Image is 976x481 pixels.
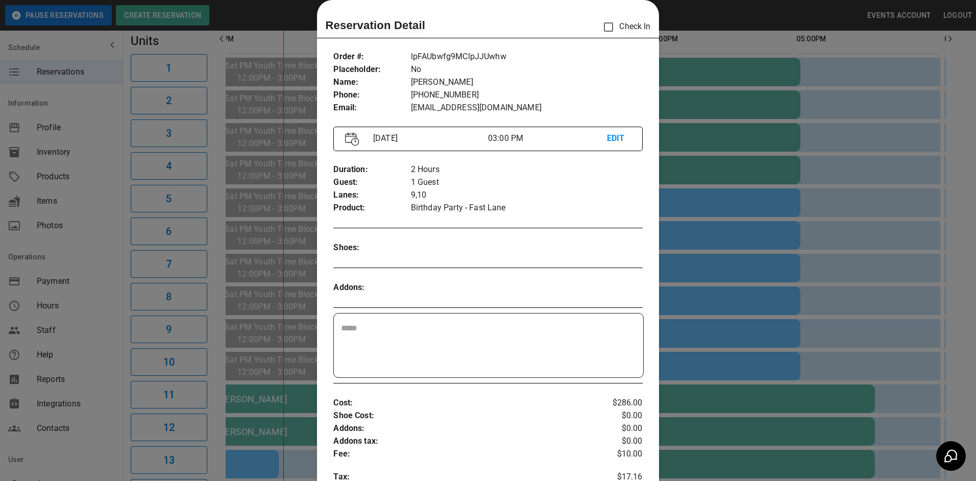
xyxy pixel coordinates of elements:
[591,448,643,461] p: $10.00
[345,132,359,146] img: Vector
[591,410,643,422] p: $0.00
[369,132,488,145] p: [DATE]
[333,76,410,89] p: Name :
[411,51,643,63] p: lpFAUbwfg9MClpJJUwhw
[333,422,591,435] p: Addons :
[333,63,410,76] p: Placeholder :
[333,163,410,176] p: Duration :
[591,435,643,448] p: $0.00
[598,16,650,38] p: Check In
[333,51,410,63] p: Order # :
[333,189,410,202] p: Lanes :
[333,102,410,114] p: Email :
[411,202,643,214] p: Birthday Party - Fast Lane
[333,202,410,214] p: Product :
[333,281,410,294] p: Addons :
[333,242,410,254] p: Shoes :
[411,63,643,76] p: No
[411,102,643,114] p: [EMAIL_ADDRESS][DOMAIN_NAME]
[333,410,591,422] p: Shoe Cost :
[325,17,425,34] p: Reservation Detail
[333,89,410,102] p: Phone :
[333,176,410,189] p: Guest :
[411,176,643,189] p: 1 Guest
[411,163,643,176] p: 2 Hours
[411,189,643,202] p: 9,10
[488,132,607,145] p: 03:00 PM
[411,89,643,102] p: [PHONE_NUMBER]
[607,132,631,145] p: EDIT
[333,448,591,461] p: Fee :
[591,422,643,435] p: $0.00
[411,76,643,89] p: [PERSON_NAME]
[591,397,643,410] p: $286.00
[333,397,591,410] p: Cost :
[333,435,591,448] p: Addons tax :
